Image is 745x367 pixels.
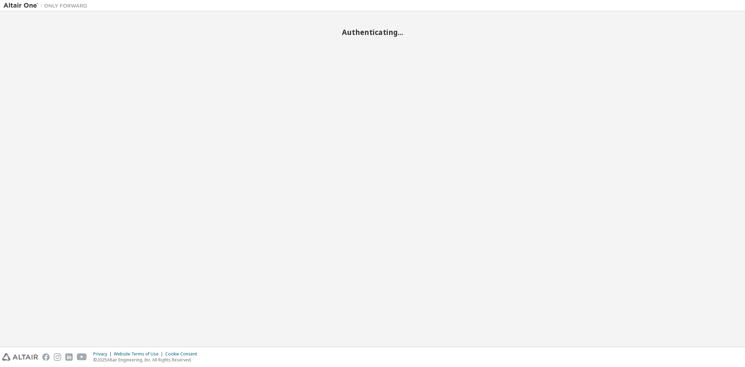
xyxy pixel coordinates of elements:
img: facebook.svg [42,353,50,361]
h2: Authenticating... [3,28,742,37]
img: instagram.svg [54,353,61,361]
div: Privacy [93,351,114,357]
p: © 2025 Altair Engineering, Inc. All Rights Reserved. [93,357,201,363]
img: youtube.svg [77,353,87,361]
div: Cookie Consent [165,351,201,357]
div: Website Terms of Use [114,351,165,357]
img: linkedin.svg [65,353,73,361]
img: altair_logo.svg [2,353,38,361]
img: Altair One [3,2,91,9]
